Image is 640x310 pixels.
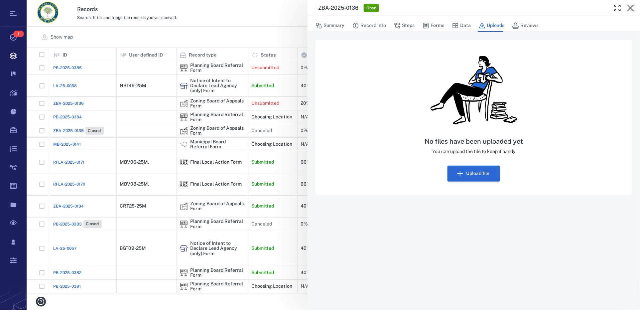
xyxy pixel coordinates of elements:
[624,1,637,15] button: Close
[448,166,500,182] button: Upload file
[512,19,539,32] button: Reviews
[394,19,415,32] button: Steps
[13,31,24,37] span: 1
[352,19,386,32] button: Record info
[365,5,378,11] span: Open
[452,19,471,32] button: Data
[15,5,29,11] span: Help
[425,148,523,155] p: You can upload the file to keep it handy
[316,19,344,32] button: Summary
[318,4,358,12] h3: ZBA-2025-0136
[423,19,444,32] button: Forms
[425,137,523,146] h5: No files have been uploaded yet
[479,19,504,32] button: Uploads
[611,1,624,15] button: Toggle Fullscreen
